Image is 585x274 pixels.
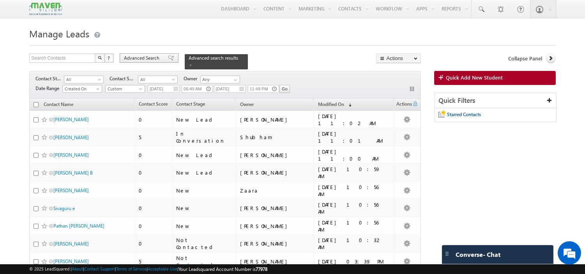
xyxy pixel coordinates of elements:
input: Type to Search [200,76,240,83]
a: [PERSON_NAME] B [53,170,93,176]
span: Created On [63,85,100,92]
button: ? [104,53,114,63]
div: [PERSON_NAME] [240,258,310,265]
span: Contact Score [139,101,168,107]
div: [DATE] 11:00 AM [318,148,390,162]
div: [PERSON_NAME] [240,205,310,212]
div: 0 [139,240,168,247]
div: Leave a message [41,41,131,51]
span: Advanced search results [189,55,238,61]
div: Not Contacted [176,255,233,269]
span: Contact Stage [35,75,64,82]
input: Check all records [34,102,39,107]
div: [DATE] 10:56 AM [318,184,390,198]
div: [DATE] 10:56 AM [318,201,390,215]
img: carter-drag [444,251,450,257]
a: [PERSON_NAME] [53,258,89,264]
div: [DATE] 10:59 AM [318,166,390,180]
textarea: Type your message and click 'Submit' [10,72,142,208]
img: Search [98,56,102,60]
a: [PERSON_NAME] [53,117,89,122]
span: Your Leadsquared Account Number is [179,266,267,272]
a: [PERSON_NAME] [53,152,89,158]
span: Modified On [318,101,344,107]
a: Contact Score [135,100,171,110]
div: Shubham [240,134,310,141]
div: 0 [139,205,168,212]
div: New Lead [176,116,233,123]
span: ? [108,55,111,61]
span: Contact Stage [176,101,205,107]
a: Pathan [PERSON_NAME] [53,223,104,229]
span: (sorted descending) [345,102,352,108]
div: New Lead [176,169,233,176]
span: All [138,76,175,83]
div: Not Contacted [176,237,233,251]
a: Custom [105,85,145,93]
img: d_60004797649_company_0_60004797649 [13,41,33,51]
div: [PERSON_NAME] [240,116,310,123]
a: Created On [62,85,102,93]
a: [PERSON_NAME] [53,134,89,140]
span: Date Range [35,85,62,92]
a: Terms of Service [116,266,147,271]
a: Show All Items [230,76,239,84]
em: Submit [114,215,141,225]
img: Custom Logo [29,2,62,16]
span: Custom [106,85,143,92]
div: 5 [139,134,168,141]
a: Quick Add New Student [434,71,556,85]
span: © 2025 LeadSquared | | | | | [29,265,267,273]
span: 77978 [256,266,267,272]
a: All [64,76,104,83]
a: Contact Name [40,100,77,110]
span: Converse - Chat [456,251,500,258]
div: [PERSON_NAME] [240,223,310,230]
div: 0 [139,116,168,123]
span: Owner [184,75,200,82]
span: Quick Add New Student [446,74,503,81]
span: Starred Contacts [447,111,481,117]
a: Modified On (sorted descending) [314,100,355,110]
span: All [64,76,101,83]
div: [PERSON_NAME] [240,240,310,247]
div: [PERSON_NAME] [240,169,310,176]
div: Minimize live chat window [128,4,147,23]
div: 0 [139,152,168,159]
span: Contact Source [110,75,138,82]
div: 5 [139,258,168,265]
div: New [176,187,233,194]
div: [DATE] 11:01 AM [318,130,390,144]
div: [DATE] 11:02 AM [318,113,390,127]
span: Advanced Search [124,55,162,62]
div: In Conversation [176,130,233,144]
div: [PERSON_NAME] [240,152,310,159]
div: New Lead [176,152,233,159]
span: Collapse Panel [508,55,542,62]
div: New [176,205,233,212]
div: New [176,223,233,230]
a: Acceptable Use [148,266,177,271]
div: Quick Filters [435,93,556,108]
span: Owner [240,101,254,107]
a: Sivaguru e [53,205,75,211]
div: [DATE] 10:32 AM [318,237,390,251]
span: Manage Leads [29,27,89,40]
div: 0 [139,169,168,176]
a: [PERSON_NAME] [53,241,89,247]
div: [DATE] 03:39 PM [318,258,390,265]
a: Contact Support [84,266,115,271]
span: Actions [394,100,412,110]
div: 0 [139,187,168,194]
a: About [72,266,83,271]
div: 0 [139,223,168,230]
button: Actions [376,53,421,63]
a: [PERSON_NAME] [53,187,89,193]
div: [DATE] 10:56 AM [318,219,390,233]
input: Go [279,85,290,93]
a: Contact Stage [172,100,209,110]
a: All [138,76,178,83]
div: Zaara [240,187,310,194]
